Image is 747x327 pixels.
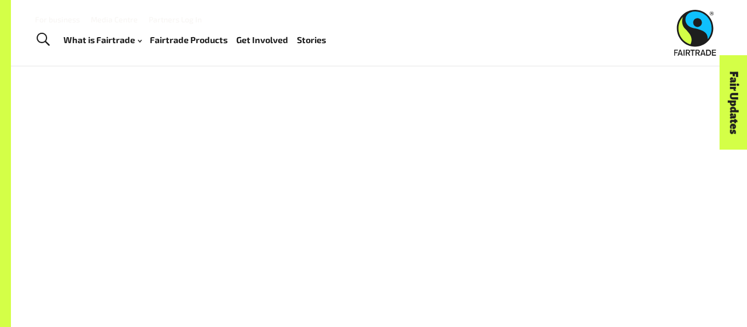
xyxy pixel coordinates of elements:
a: Partners Log In [149,15,202,24]
a: Toggle Search [30,26,56,53]
a: Get Involved [236,32,288,48]
img: Fairtrade Australia New Zealand logo [674,10,716,56]
a: For business [35,15,80,24]
a: What is Fairtrade [63,32,142,48]
a: Stories [297,32,326,48]
a: Media Centre [91,15,138,24]
a: Fairtrade Products [150,32,227,48]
